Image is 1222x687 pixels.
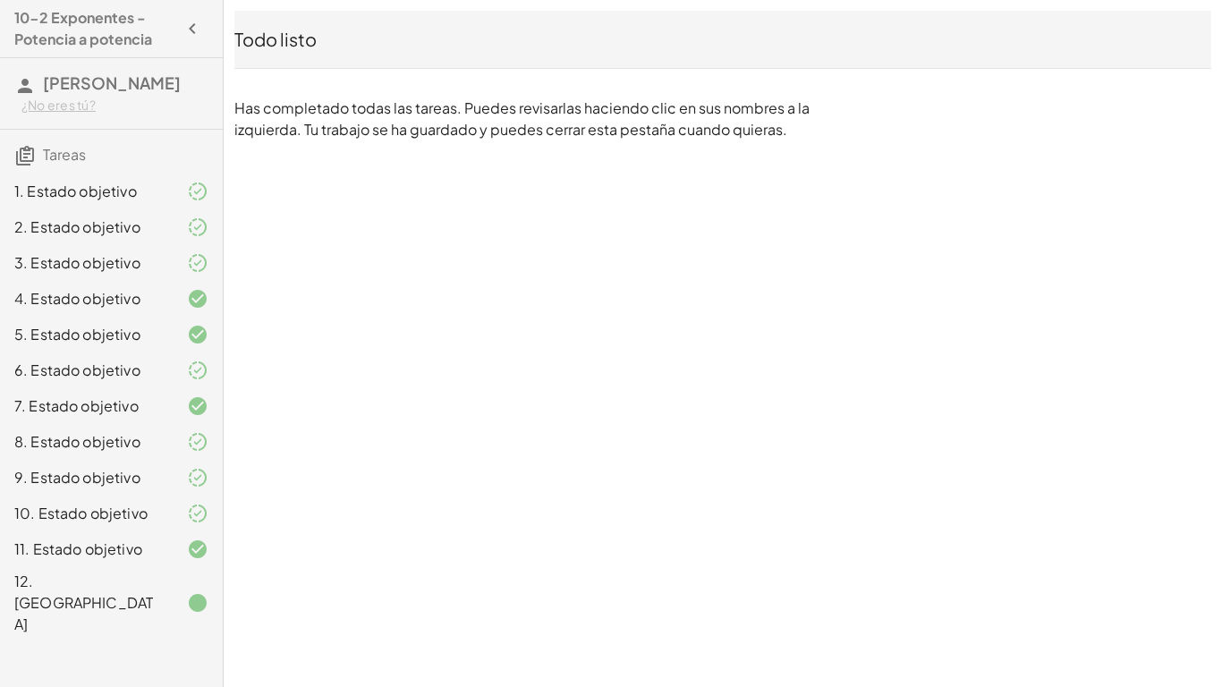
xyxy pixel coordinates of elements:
i: Task finished and part of it marked as correct. [187,360,208,381]
i: Task finished. [187,592,208,614]
font: 1. Estado objetivo [14,182,137,200]
i: Task finished and part of it marked as correct. [187,216,208,238]
font: 10-2 Exponentes - Potencia a potencia [14,8,152,48]
font: Tareas [43,145,86,164]
font: 8. Estado objetivo [14,432,140,451]
font: 10. Estado objetivo [14,504,148,522]
font: 5. Estado objetivo [14,325,140,343]
i: Task finished and correct. [187,539,208,560]
i: Task finished and part of it marked as correct. [187,467,208,488]
font: [PERSON_NAME] [43,72,181,93]
font: Has completado todas las tareas. Puedes revisarlas haciendo clic en sus nombres a la izquierda. T... [234,98,810,139]
i: Task finished and part of it marked as correct. [187,181,208,202]
i: Task finished and correct. [187,324,208,345]
font: 11. Estado objetivo [14,539,142,558]
font: 3. Estado objetivo [14,253,140,272]
i: Task finished and part of it marked as correct. [187,252,208,274]
font: Todo listo [234,28,317,50]
font: 9. Estado objetivo [14,468,140,487]
i: Task finished and part of it marked as correct. [187,431,208,453]
font: 4. Estado objetivo [14,289,140,308]
font: 12. [GEOGRAPHIC_DATA] [14,572,153,633]
font: ¿No eres tú? [21,97,96,113]
font: 2. Estado objetivo [14,217,140,236]
i: Task finished and correct. [187,288,208,310]
i: Task finished and part of it marked as correct. [187,503,208,524]
font: 6. Estado objetivo [14,360,140,379]
font: 7. Estado objetivo [14,396,139,415]
i: Task finished and correct. [187,395,208,417]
